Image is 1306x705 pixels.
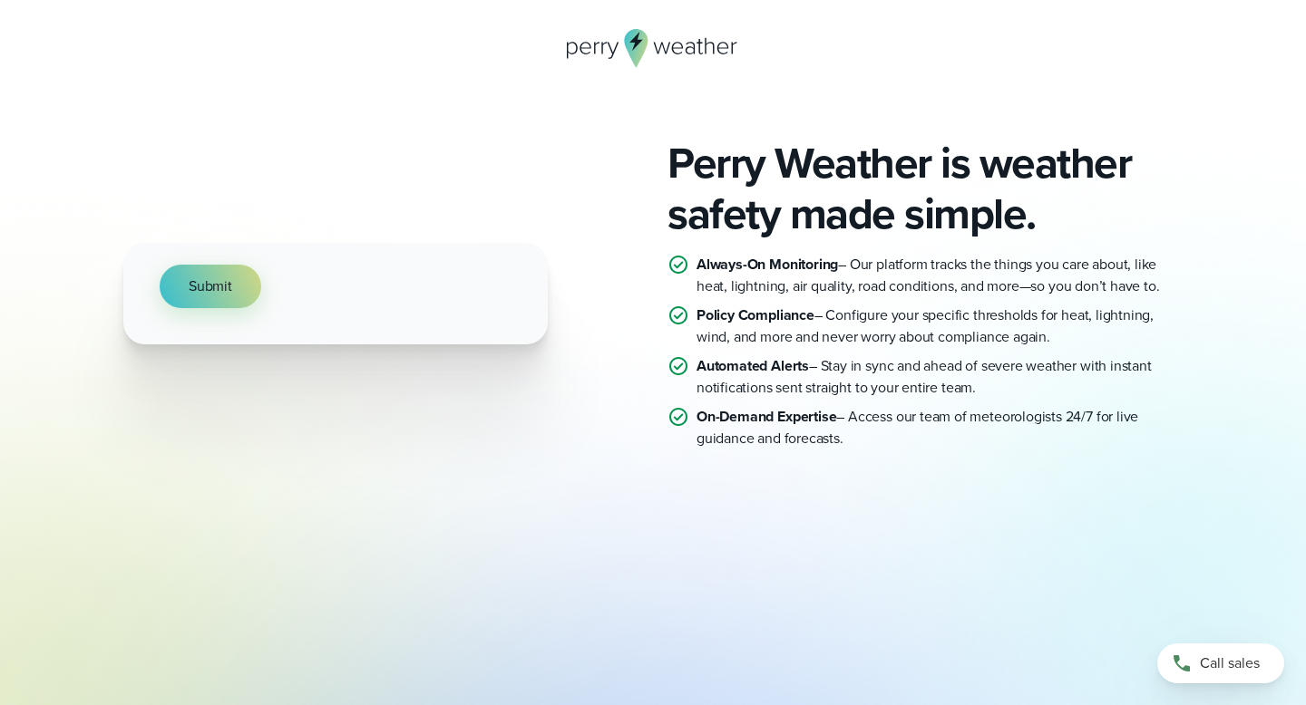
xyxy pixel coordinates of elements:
[697,406,1183,449] p: – Access our team of meteorologists 24/7 for live guidance and forecasts.
[1157,643,1284,683] a: Call sales
[697,406,836,427] strong: On-Demand Expertise
[697,355,1183,399] p: – Stay in sync and ahead of severe weather with instant notifications sent straight to your entir...
[697,304,814,325] strong: Policy Compliance
[160,265,261,308] button: Submit
[189,275,232,297] span: Submit
[697,254,838,275] strong: Always-On Monitoring
[1200,652,1260,674] span: Call sales
[668,138,1183,239] h2: Perry Weather is weather safety made simple.
[697,254,1183,297] p: – Our platform tracks the things you care about, like heat, lightning, air quality, road conditio...
[697,355,809,376] strong: Automated Alerts
[697,304,1183,348] p: – Configure your specific thresholds for heat, lightning, wind, and more and never worry about co...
